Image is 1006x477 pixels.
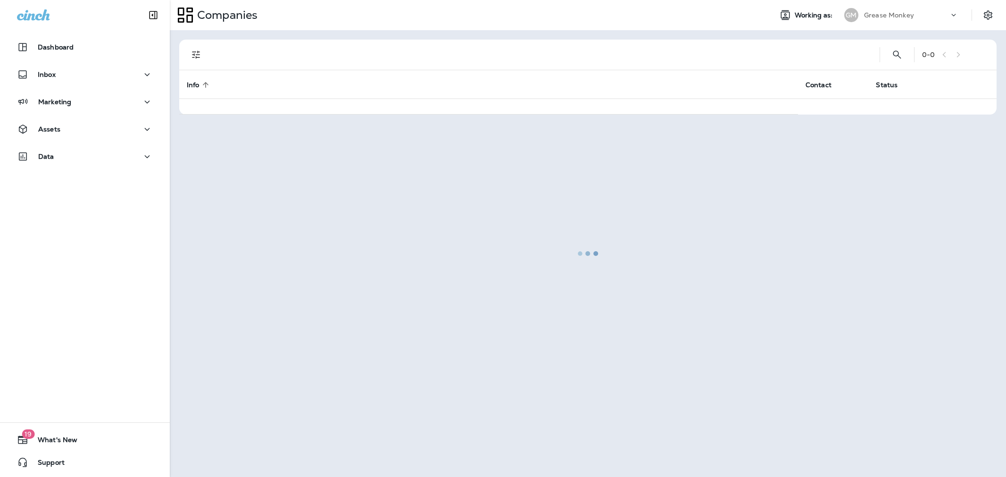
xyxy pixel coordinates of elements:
button: Settings [980,7,997,24]
button: Inbox [9,65,160,84]
button: Collapse Sidebar [140,6,166,25]
span: What's New [28,436,77,447]
p: Inbox [38,71,56,78]
p: Assets [38,125,60,133]
div: GM [844,8,858,22]
p: Marketing [38,98,71,106]
button: Assets [9,120,160,139]
button: Support [9,453,160,472]
button: Data [9,147,160,166]
button: Marketing [9,92,160,111]
p: Companies [193,8,258,22]
button: 19What's New [9,430,160,449]
span: Support [28,459,65,470]
button: Dashboard [9,38,160,57]
span: 19 [22,429,34,439]
p: Data [38,153,54,160]
p: Dashboard [38,43,74,51]
p: Grease Monkey [864,11,914,19]
span: Working as: [795,11,835,19]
